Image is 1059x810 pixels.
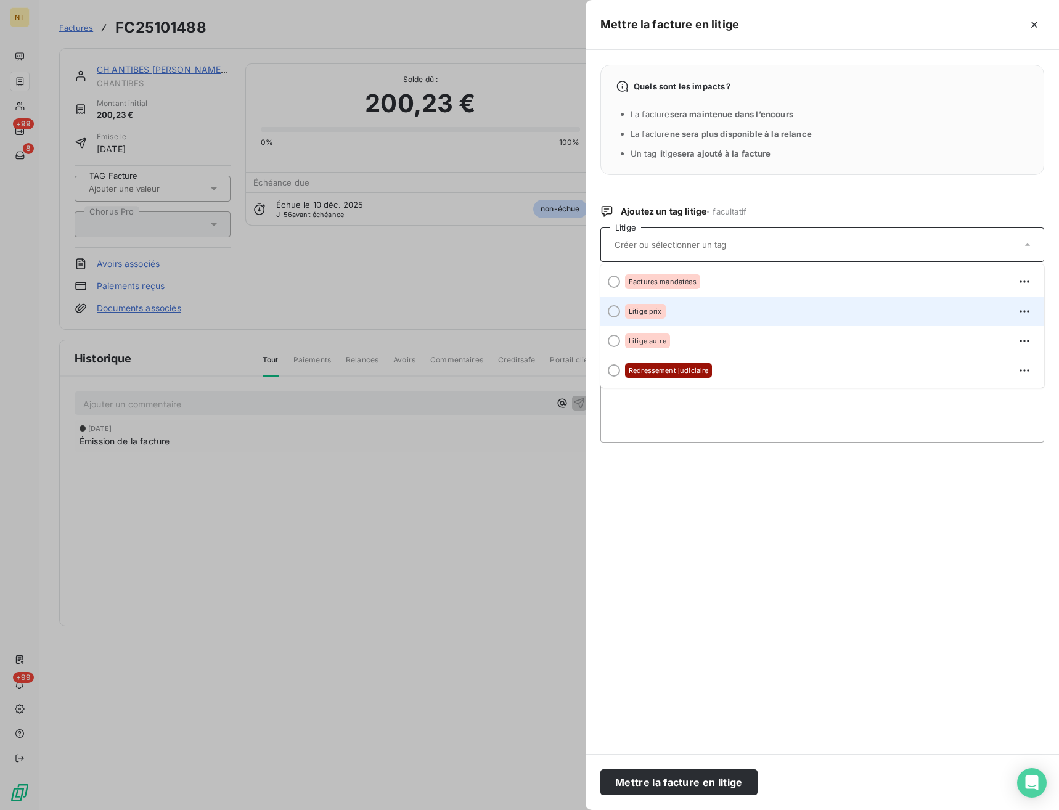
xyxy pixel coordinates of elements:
button: Mettre la facture en litige [600,769,758,795]
span: Factures mandatées [629,278,697,285]
span: sera ajouté à la facture [677,149,771,158]
span: Un tag litige [631,149,771,158]
span: Redressement judiciaire [629,367,708,374]
span: Litige autre [629,337,666,345]
span: sera maintenue dans l’encours [670,109,793,119]
span: La facture [631,109,793,119]
span: ne sera plus disponible à la relance [670,129,812,139]
input: Créer ou sélectionner un tag [613,239,793,250]
span: - facultatif [706,207,746,216]
span: La facture [631,129,812,139]
span: Ajoutez un tag litige [621,205,746,218]
div: Open Intercom Messenger [1017,768,1047,798]
span: Quels sont les impacts ? [634,81,731,91]
span: Litige prix [629,308,662,315]
h5: Mettre la facture en litige [600,16,739,33]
